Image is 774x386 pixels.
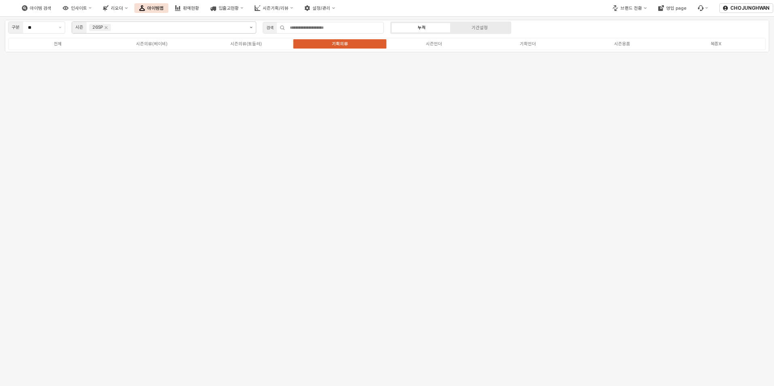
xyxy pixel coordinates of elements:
[12,24,20,31] div: 구분
[54,41,62,47] div: 전체
[206,3,248,13] button: 입출고현황
[199,40,293,47] label: 시즌의류(토들러)
[75,24,83,31] div: 시즌
[219,6,239,11] div: 입출고현황
[55,22,65,33] button: 제안 사항 표시
[730,5,770,11] p: CHOJUNGHWAN
[666,6,687,11] div: 영업 page
[266,24,274,31] div: 검색
[58,3,96,13] button: 인사이트
[92,24,103,31] div: 26SP
[247,22,256,33] button: 제안 사항 표시
[11,40,105,47] label: 전체
[332,41,348,47] div: 기획의류
[104,26,108,29] div: Remove 26SP
[183,6,199,11] div: 판매현황
[293,40,387,47] label: 기획의류
[147,6,164,11] div: 아이템맵
[653,3,691,13] button: 영업 page
[451,24,509,31] label: 기간설정
[263,6,289,11] div: 시즌기획/리뷰
[136,41,168,47] div: 시즌의류(베이비)
[418,25,426,30] div: 누적
[387,40,481,47] label: 시즌언더
[250,3,298,13] button: 시즌기획/리뷰
[426,41,442,47] div: 시즌언더
[111,6,123,11] div: 리오더
[621,6,642,11] div: 브랜드 전환
[313,6,330,11] div: 설정/관리
[30,6,51,11] div: 아이템 검색
[230,41,262,47] div: 시즌의류(토들러)
[575,40,669,47] label: 시즌용품
[669,40,763,47] label: 복종X
[481,40,575,47] label: 기획언더
[134,3,168,13] button: 아이템맵
[98,3,132,13] button: 리오더
[71,6,87,11] div: 인사이트
[608,3,651,13] button: 브랜드 전환
[520,41,536,47] div: 기획언더
[300,3,340,13] button: 설정/관리
[17,3,56,13] button: 아이템 검색
[693,3,713,13] div: 버그 제보 및 기능 개선 요청
[614,41,630,47] div: 시즌용품
[105,40,199,47] label: 시즌의류(베이비)
[170,3,204,13] button: 판매현황
[719,3,773,13] button: CHOJUNGHWAN
[710,41,721,47] div: 복종X
[393,24,451,31] label: 누적
[472,25,488,30] div: 기간설정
